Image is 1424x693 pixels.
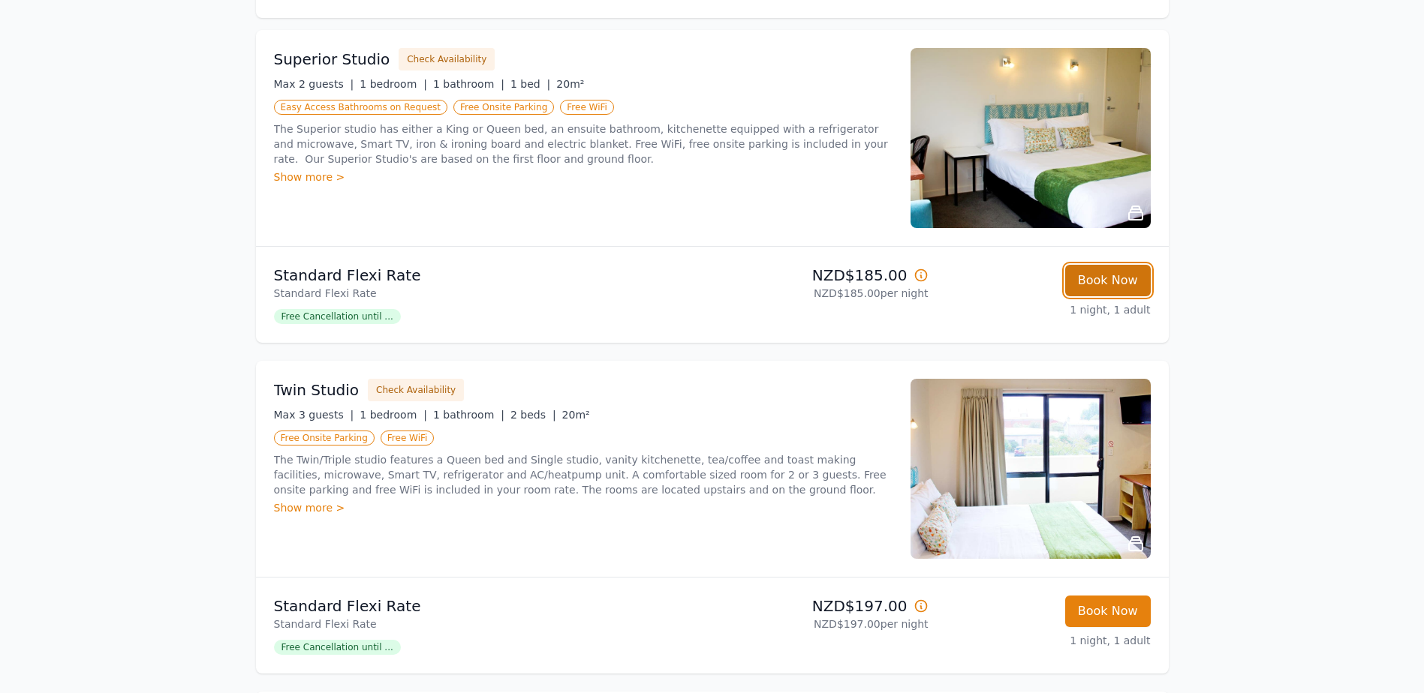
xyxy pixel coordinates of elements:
[718,265,929,286] p: NZD$185.00
[274,265,706,286] p: Standard Flexi Rate
[360,409,427,421] span: 1 bedroom |
[274,616,706,631] p: Standard Flexi Rate
[274,100,448,115] span: Easy Access Bathrooms on Request
[360,78,427,90] span: 1 bedroom |
[274,169,893,184] div: Show more >
[368,379,464,401] button: Check Availability
[274,49,390,70] h3: Superior Studio
[941,633,1151,648] p: 1 night, 1 adult
[274,430,375,445] span: Free Onsite Parking
[274,121,893,166] p: The Superior studio has either a King or Queen bed, an ensuite bathroom, kitchenette equipped wit...
[560,100,614,115] span: Free WiFi
[510,78,550,90] span: 1 bed |
[274,595,706,616] p: Standard Flexi Rate
[274,640,401,655] span: Free Cancellation until ...
[274,452,893,497] p: The Twin/Triple studio features a Queen bed and Single studio, vanity kitchenette, tea/coffee and...
[274,78,354,90] span: Max 2 guests |
[1065,595,1151,627] button: Book Now
[399,48,495,70] button: Check Availability
[510,409,556,421] span: 2 beds |
[1065,265,1151,296] button: Book Now
[433,409,504,421] span: 1 bathroom |
[274,379,360,400] h3: Twin Studio
[274,409,354,421] span: Max 3 guests |
[556,78,584,90] span: 20m²
[274,500,893,515] div: Show more >
[274,309,401,324] span: Free Cancellation until ...
[562,409,590,421] span: 20m²
[453,100,554,115] span: Free Onsite Parking
[718,595,929,616] p: NZD$197.00
[381,430,435,445] span: Free WiFi
[941,302,1151,317] p: 1 night, 1 adult
[718,286,929,301] p: NZD$185.00 per night
[718,616,929,631] p: NZD$197.00 per night
[274,286,706,301] p: Standard Flexi Rate
[433,78,504,90] span: 1 bathroom |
